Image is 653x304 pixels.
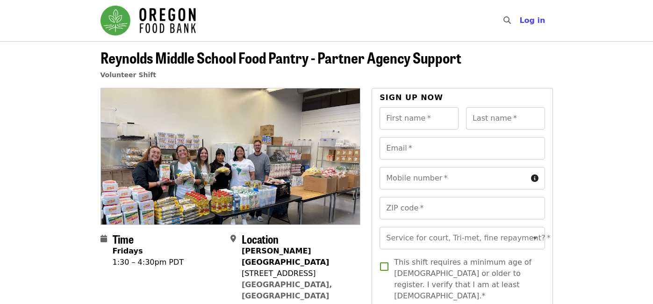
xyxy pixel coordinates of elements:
input: First name [380,107,459,130]
img: Reynolds Middle School Food Pantry - Partner Agency Support organized by Oregon Food Bank [101,88,360,224]
button: Log in [512,11,553,30]
span: Time [113,231,134,247]
a: Volunteer Shift [100,71,157,79]
input: Search [517,9,524,32]
span: This shift requires a minimum age of [DEMOGRAPHIC_DATA] or older to register. I verify that I am ... [394,257,537,302]
strong: Fridays [113,246,143,255]
strong: [PERSON_NAME][GEOGRAPHIC_DATA] [242,246,329,267]
input: ZIP code [380,197,545,219]
input: Email [380,137,545,159]
img: Oregon Food Bank - Home [100,6,196,36]
span: Reynolds Middle School Food Pantry - Partner Agency Support [100,46,461,68]
div: [STREET_ADDRESS] [242,268,353,279]
input: Last name [466,107,545,130]
span: Sign up now [380,93,443,102]
i: map-marker-alt icon [230,234,236,243]
input: Mobile number [380,167,527,189]
i: search icon [503,16,511,25]
div: 1:30 – 4:30pm PDT [113,257,184,268]
button: Open [529,232,542,245]
i: circle-info icon [531,174,538,183]
i: calendar icon [100,234,107,243]
span: Location [242,231,279,247]
span: Log in [519,16,545,25]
